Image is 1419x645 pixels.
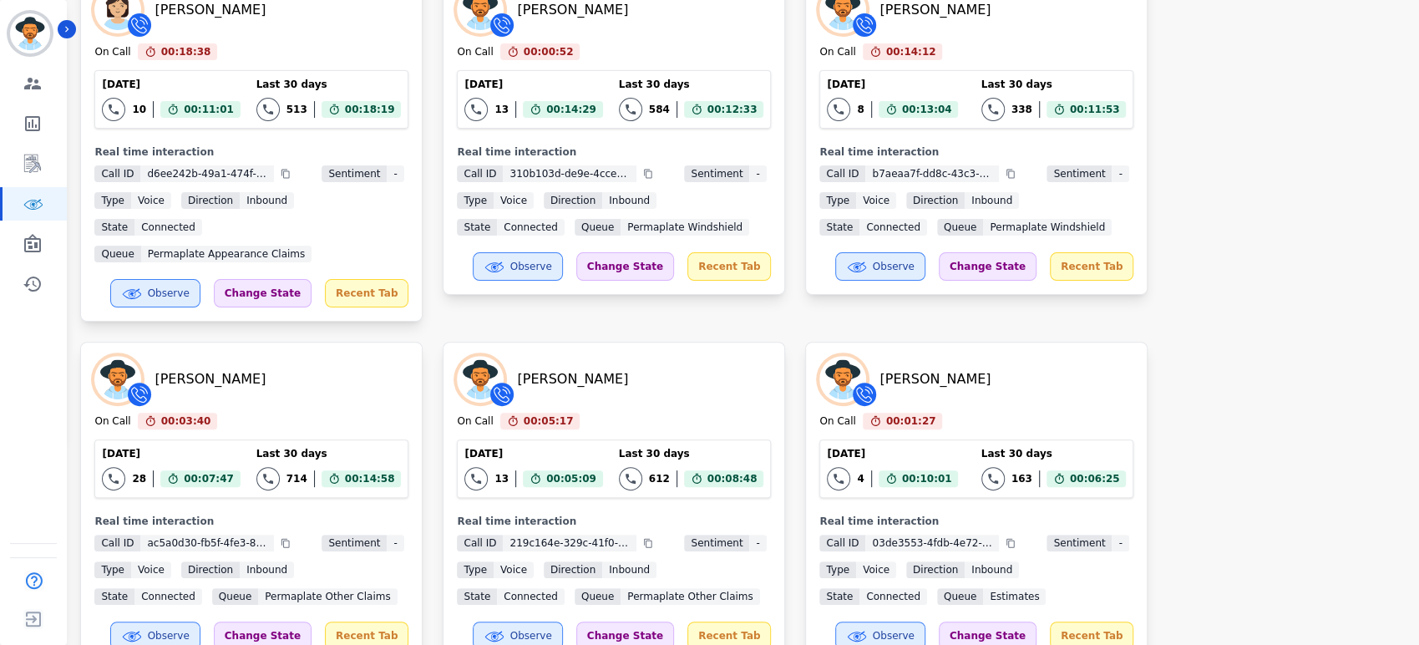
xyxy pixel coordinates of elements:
div: On Call [94,45,130,60]
span: Call ID [457,165,503,182]
div: Last 30 days [981,78,1127,91]
span: Observe [148,629,190,642]
span: Type [94,561,131,578]
div: [PERSON_NAME] [155,369,266,389]
span: Sentiment [1047,165,1112,182]
span: 00:14:58 [345,470,395,487]
span: 00:01:27 [886,413,936,429]
span: 00:14:29 [546,101,596,118]
span: State [819,219,859,236]
span: - [749,165,766,182]
span: 00:13:04 [902,101,952,118]
img: Avatar [819,356,866,403]
span: Direction [181,192,240,209]
span: 310b103d-de9e-4cce-a418-504d01425ab5 [503,165,636,182]
span: 00:07:47 [184,470,234,487]
span: voice [131,192,171,209]
span: Direction [544,192,602,209]
span: voice [494,561,534,578]
div: On Call [819,414,855,429]
div: Real time interaction [94,515,408,528]
span: inbound [602,192,656,209]
span: 00:18:38 [161,43,211,60]
div: On Call [94,414,130,429]
span: connected [497,588,565,605]
button: Observe [473,252,563,281]
span: - [1112,535,1128,551]
span: voice [494,192,534,209]
div: On Call [819,45,855,60]
span: inbound [965,192,1019,209]
span: Queue [937,588,983,605]
span: connected [134,219,202,236]
span: State [94,219,134,236]
div: Recent Tab [325,279,408,307]
span: - [387,535,403,551]
span: Call ID [819,165,865,182]
div: 612 [649,472,670,485]
div: Real time interaction [819,515,1133,528]
div: [DATE] [464,78,602,91]
div: 338 [1011,103,1032,116]
div: On Call [457,45,493,60]
div: 163 [1011,472,1032,485]
div: 8 [857,103,864,116]
div: Real time interaction [819,145,1133,159]
div: Change State [939,252,1036,281]
span: Permaplate Other Claims [258,588,397,605]
span: Observe [510,629,552,642]
span: Call ID [94,535,140,551]
span: State [819,588,859,605]
img: Avatar [457,356,504,403]
span: Call ID [819,535,865,551]
span: Direction [906,192,965,209]
span: Type [457,192,494,209]
span: Type [819,192,856,209]
div: Last 30 days [619,78,764,91]
span: Sentiment [322,535,387,551]
span: 00:08:48 [707,470,758,487]
span: 00:05:17 [524,413,574,429]
div: Change State [214,279,312,307]
div: Real time interaction [457,145,771,159]
span: ac5a0d30-fb5f-4fe3-8e35-74a1cc586321 [140,535,274,551]
span: Sentiment [684,165,749,182]
span: Permaplate Windshield [983,219,1112,236]
div: 13 [494,472,509,485]
span: 00:18:19 [345,101,395,118]
span: Type [457,561,494,578]
div: [PERSON_NAME] [517,369,628,389]
div: 28 [132,472,146,485]
span: 00:10:01 [902,470,952,487]
span: Queue [575,219,621,236]
span: Call ID [94,165,140,182]
span: b7aeaa7f-dd8c-43c3-a0ee-e14d7700d222 [865,165,999,182]
button: Observe [835,252,925,281]
span: voice [856,561,896,578]
span: inbound [240,192,294,209]
span: Queue [575,588,621,605]
div: [PERSON_NAME] [879,369,991,389]
span: Direction [544,561,602,578]
img: Avatar [94,356,141,403]
span: connected [497,219,565,236]
span: Observe [510,260,552,273]
span: 03de3553-4fdb-4e72-80bb-6fb132c410c8 [865,535,999,551]
span: 00:11:53 [1070,101,1120,118]
span: 00:11:01 [184,101,234,118]
span: 00:06:25 [1070,470,1120,487]
span: 00:12:33 [707,101,758,118]
div: Last 30 days [619,447,764,460]
span: connected [134,588,202,605]
span: Permaplate Other Claims [621,588,759,605]
div: Real time interaction [457,515,771,528]
div: 513 [286,103,307,116]
span: d6ee242b-49a1-474f-8cfd-19cc70f5a053 [140,165,274,182]
div: Last 30 days [256,78,402,91]
span: voice [131,561,171,578]
span: Observe [873,629,915,642]
div: 4 [857,472,864,485]
div: Last 30 days [256,447,402,460]
span: Queue [94,246,140,262]
div: 10 [132,103,146,116]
